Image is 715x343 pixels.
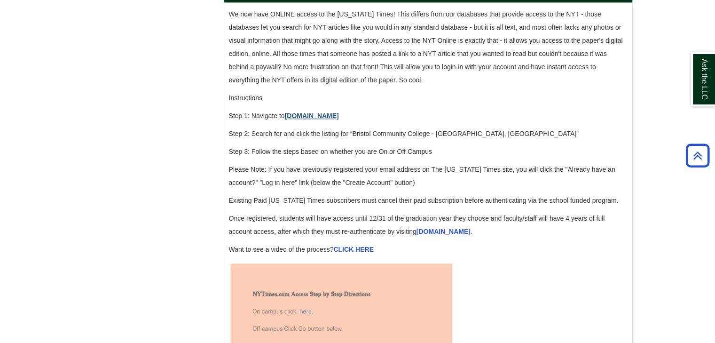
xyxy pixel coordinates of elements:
a: CLICK HERE [333,246,374,253]
span: Existing Paid [US_STATE] Times subscribers must cancel their paid subscription before authenticat... [229,197,619,204]
span: Want to see a video of the process? [229,246,374,253]
span: Step 2: Search for and click the listing for “Bristol Community College - [GEOGRAPHIC_DATA], [GEO... [229,130,579,137]
span: Once registered, students will have access until 12/31 of the graduation year they choose and fac... [229,215,605,235]
span: Step 3: Follow the steps based on whether you are On or Off Campus [229,148,432,155]
span: Please Note: If you have previously registered your email address on The [US_STATE] Times site, y... [229,166,615,186]
span: Step 1: Navigate to [229,112,341,120]
span: Instructions [229,94,263,102]
a: Back to Top [683,149,713,162]
span: We now have ONLINE access to the [US_STATE] Times! This differs from our databases that provide a... [229,10,623,84]
a: [DOMAIN_NAME] [285,112,339,120]
a: [DOMAIN_NAME] [416,228,471,235]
